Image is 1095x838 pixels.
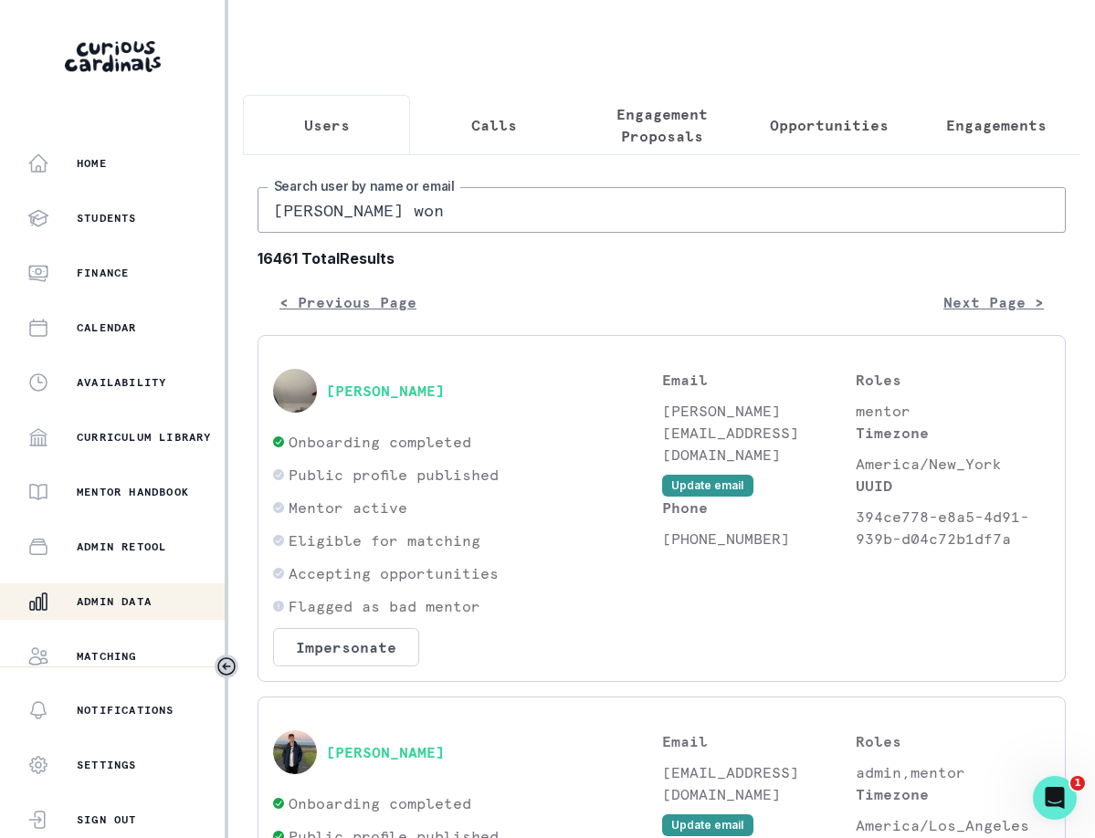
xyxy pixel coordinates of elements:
[326,382,445,400] button: [PERSON_NAME]
[77,539,166,554] p: Admin Retool
[946,114,1047,136] p: Engagements
[594,103,730,147] p: Engagement Proposals
[326,743,445,761] button: [PERSON_NAME]
[856,761,1050,783] p: admin,mentor
[662,528,857,550] p: [PHONE_NUMBER]
[856,422,1050,444] p: Timezone
[856,475,1050,497] p: UUID
[471,114,517,136] p: Calls
[77,430,212,445] p: Curriculum Library
[215,655,238,678] button: Toggle sidebar
[856,814,1050,836] p: America/Los_Angeles
[77,594,152,609] p: Admin Data
[662,497,857,519] p: Phone
[921,284,1066,320] button: Next Page >
[258,284,438,320] button: < Previous Page
[273,628,419,666] button: Impersonate
[77,758,137,772] p: Settings
[289,497,407,519] p: Mentor active
[77,649,137,664] p: Matching
[77,375,166,390] p: Availability
[65,41,161,72] img: Curious Cardinals Logo
[77,156,107,171] p: Home
[1033,776,1077,820] iframe: Intercom live chat
[856,730,1050,752] p: Roles
[1070,776,1085,791] span: 1
[289,464,499,486] p: Public profile published
[289,529,480,551] p: Eligible for matching
[289,562,499,584] p: Accepting opportunities
[662,761,857,805] p: [EMAIL_ADDRESS][DOMAIN_NAME]
[77,485,189,499] p: Mentor Handbook
[258,247,1066,269] b: 16461 Total Results
[77,211,137,225] p: Students
[662,730,857,752] p: Email
[856,400,1050,422] p: mentor
[77,266,129,280] p: Finance
[289,431,471,453] p: Onboarding completed
[662,400,857,466] p: [PERSON_NAME][EMAIL_ADDRESS][DOMAIN_NAME]
[77,703,174,718] p: Notifications
[662,369,857,391] p: Email
[662,475,753,497] button: Update email
[304,114,350,136] p: Users
[662,814,753,836] button: Update email
[289,595,480,617] p: Flagged as bad mentor
[289,792,471,814] p: Onboarding completed
[856,506,1050,550] p: 394ce778-e8a5-4d91-939b-d04c72b1df7a
[856,453,1050,475] p: America/New_York
[856,783,1050,805] p: Timezone
[77,320,137,335] p: Calendar
[77,812,137,827] p: Sign Out
[856,369,1050,391] p: Roles
[770,114,889,136] p: Opportunities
